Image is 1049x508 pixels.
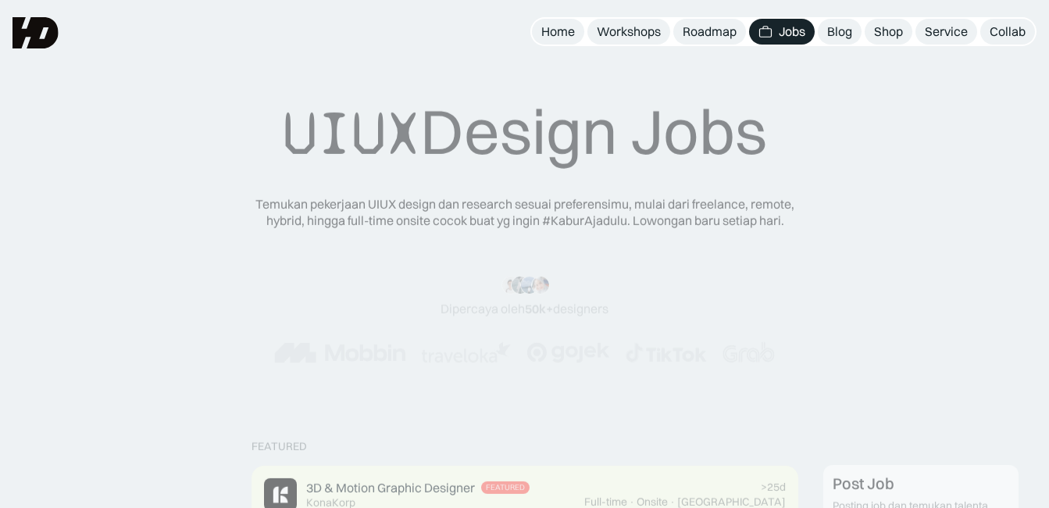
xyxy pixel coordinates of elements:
[486,484,525,493] div: Featured
[827,23,852,40] div: Blog
[673,19,746,45] a: Roadmap
[283,94,767,171] div: Design Jobs
[244,196,806,229] div: Temukan pekerjaan UIUX design dan research sesuai preferensimu, mulai dari freelance, remote, hyb...
[990,23,1026,40] div: Collab
[833,474,894,493] div: Post Job
[441,300,608,317] div: Dipercaya oleh designers
[761,481,786,494] div: >25d
[532,19,584,45] a: Home
[252,440,307,453] div: Featured
[818,19,862,45] a: Blog
[865,19,912,45] a: Shop
[874,23,903,40] div: Shop
[683,23,737,40] div: Roadmap
[597,23,661,40] div: Workshops
[749,19,815,45] a: Jobs
[306,480,475,496] div: 3D & Motion Graphic Designer
[980,19,1035,45] a: Collab
[525,300,553,316] span: 50k+
[541,23,575,40] div: Home
[779,23,805,40] div: Jobs
[915,19,977,45] a: Service
[283,96,420,171] span: UIUX
[925,23,968,40] div: Service
[587,19,670,45] a: Workshops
